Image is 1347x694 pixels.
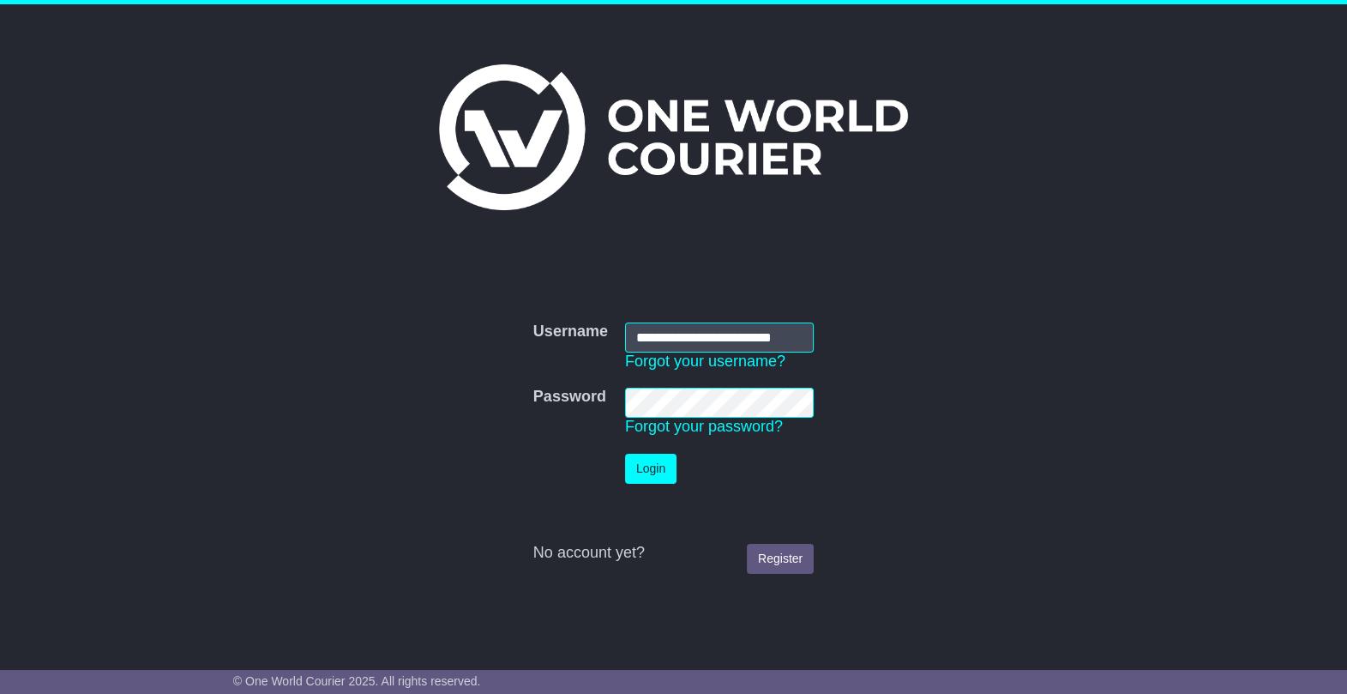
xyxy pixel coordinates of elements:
label: Username [533,323,608,341]
img: One World [439,64,907,210]
a: Forgot your username? [625,353,785,370]
span: © One World Courier 2025. All rights reserved. [233,674,481,688]
label: Password [533,388,606,407]
div: No account yet? [533,544,814,563]
a: Register [747,544,814,574]
button: Login [625,454,677,484]
a: Forgot your password? [625,418,783,435]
